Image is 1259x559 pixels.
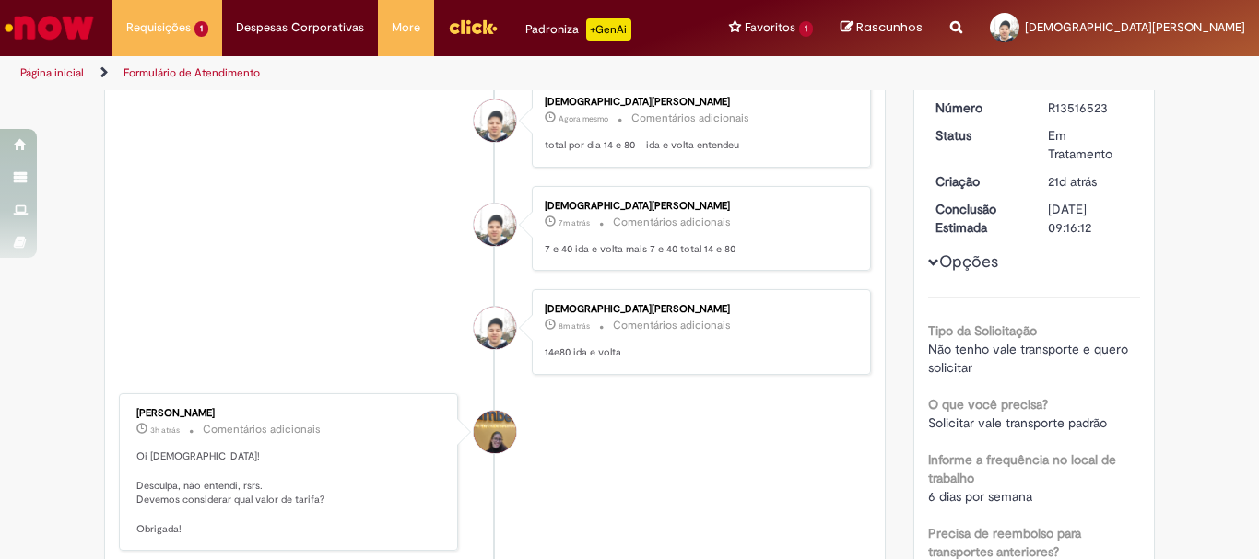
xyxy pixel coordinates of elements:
span: 3h atrás [150,425,180,436]
span: 8m atrás [559,320,590,332]
span: 7m atrás [559,217,590,228]
time: 10/09/2025 16:19:08 [1048,173,1097,190]
div: Cristiano Da Silva Paiva [474,307,516,349]
div: [DEMOGRAPHIC_DATA][PERSON_NAME] [545,304,852,315]
div: [PERSON_NAME] [136,408,443,419]
ul: Trilhas de página [14,56,826,90]
p: total por dia 14 e 80 ida e volta entendeu [545,138,852,153]
span: Não tenho vale transporte e quero solicitar [928,341,1132,376]
span: Rascunhos [856,18,923,36]
span: Favoritos [745,18,795,37]
b: Informe a frequência no local de trabalho [928,451,1116,486]
span: 21d atrás [1048,173,1097,190]
small: Comentários adicionais [631,111,749,126]
span: 1 [194,21,208,37]
div: R13516523 [1048,99,1134,117]
dt: Conclusão Estimada [922,200,1035,237]
a: Página inicial [20,65,84,80]
div: Amanda De Campos Gomes Do Nascimento [474,411,516,453]
div: Cristiano Da Silva Paiva [474,204,516,246]
img: click_logo_yellow_360x200.png [448,13,498,41]
time: 30/09/2025 16:27:58 [559,217,590,228]
span: 1 [799,21,813,37]
span: 6 dias por semana [928,488,1032,505]
time: 30/09/2025 16:34:37 [559,113,608,124]
span: Solicitar vale transporte padrão [928,414,1107,431]
p: 7 e 40 ida e volta mais 7 e 40 total 14 e 80 [545,242,852,257]
img: ServiceNow [2,9,97,46]
dt: Status [922,126,1035,145]
div: Em Tratamento [1048,126,1134,163]
span: Despesas Corporativas [236,18,364,37]
div: Cristiano Da Silva Paiva [474,99,516,142]
b: Tipo da Solicitação [928,322,1037,339]
span: Agora mesmo [559,113,608,124]
div: Padroniza [525,18,631,41]
b: O que você precisa? [928,396,1048,413]
small: Comentários adicionais [613,215,731,230]
small: Comentários adicionais [613,318,731,333]
p: Oi [DEMOGRAPHIC_DATA]! Desculpa, não entendi, rsrs. Devemos considerar qual valor de tarifa? Obri... [136,449,443,536]
p: +GenAi [586,18,631,41]
dt: Número [922,99,1035,117]
a: Rascunhos [841,19,923,37]
dt: Criação [922,172,1035,191]
span: [DEMOGRAPHIC_DATA][PERSON_NAME] [1025,19,1245,35]
p: 14e80 ida e volta [545,345,852,360]
div: [DEMOGRAPHIC_DATA][PERSON_NAME] [545,201,852,212]
span: More [392,18,420,37]
div: [DATE] 09:16:12 [1048,200,1134,237]
span: Requisições [126,18,191,37]
small: Comentários adicionais [203,422,321,437]
a: Formulário de Atendimento [124,65,260,80]
div: [DEMOGRAPHIC_DATA][PERSON_NAME] [545,97,852,108]
time: 30/09/2025 16:27:23 [559,320,590,332]
time: 30/09/2025 13:12:30 [150,425,180,436]
div: 10/09/2025 16:19:08 [1048,172,1134,191]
